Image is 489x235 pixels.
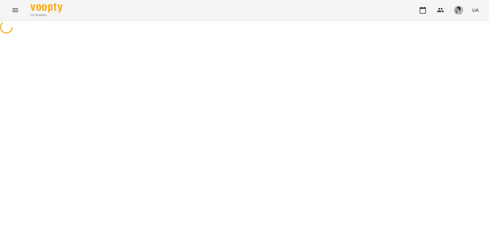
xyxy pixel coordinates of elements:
[31,3,62,12] img: Voopty Logo
[31,13,62,17] span: For Business
[470,4,481,16] button: UA
[8,3,23,18] button: Menu
[454,6,463,15] img: 7bb04a996efd70e8edfe3a709af05c4b.jpg
[472,7,479,13] span: UA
